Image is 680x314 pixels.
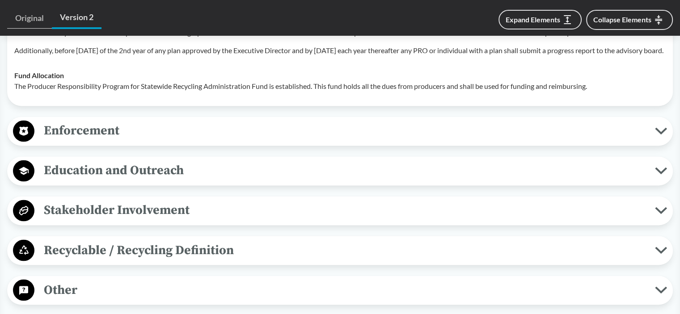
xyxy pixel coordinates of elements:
[10,159,670,182] button: Education and Outreach
[52,7,101,29] a: Version 2
[14,71,64,80] strong: Fund Allocation
[10,239,670,262] button: Recyclable / Recycling Definition
[14,81,666,92] p: The Producer Responsibility Program for Statewide Recycling Administration Fund is established. T...
[10,120,670,142] button: Enforcement
[10,279,670,301] button: Other
[10,199,670,222] button: Stakeholder Involvement
[34,160,655,180] span: Education and Outreach
[14,45,666,56] p: Additionally, before [DATE] of the 2nd year of any plan approved by the Executive Director and by...
[34,200,655,220] span: Stakeholder Involvement
[34,280,655,300] span: Other
[498,10,582,29] button: Expand Elements
[7,8,52,29] a: Original
[586,10,673,30] button: Collapse Elements
[34,121,655,141] span: Enforcement
[34,240,655,260] span: Recyclable / Recycling Definition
